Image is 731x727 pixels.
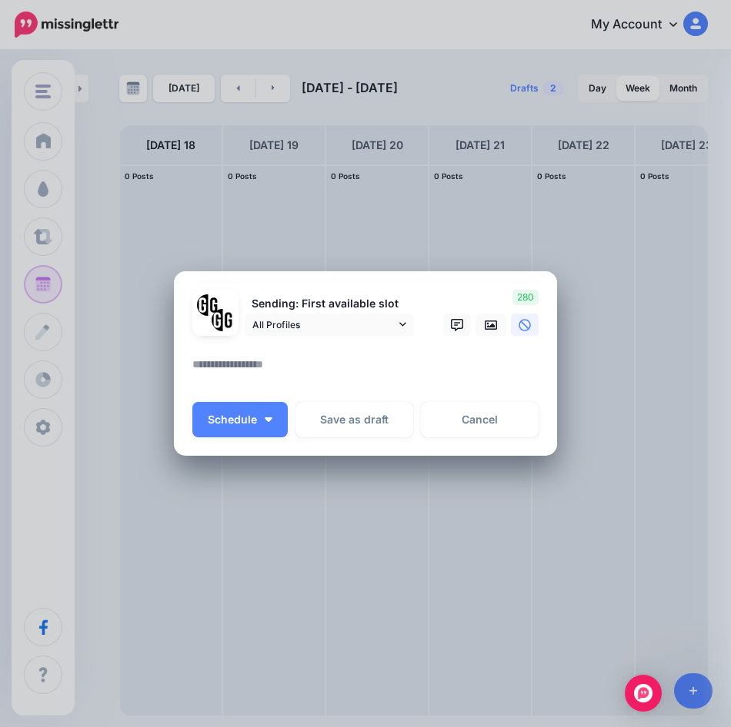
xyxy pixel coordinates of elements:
p: Sending: First available slot [245,295,414,313]
span: Schedule [208,414,257,425]
span: All Profiles [252,317,396,333]
img: arrow-down-white.png [265,417,272,422]
button: Schedule [192,402,288,437]
img: 353459792_649996473822713_4483302954317148903_n-bsa138318.png [197,294,219,317]
img: JT5sWCfR-79925.png [212,309,234,331]
span: 280 [512,290,539,305]
a: Cancel [421,402,539,437]
a: All Profiles [245,314,414,336]
div: Open Intercom Messenger [625,675,662,712]
button: Save as draft [295,402,413,437]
